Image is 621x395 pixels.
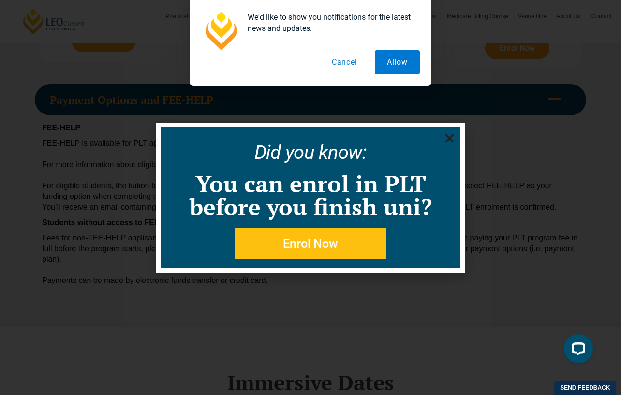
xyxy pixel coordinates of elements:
a: Enrol Now [235,228,386,259]
button: Cancel [320,50,370,74]
a: Close [444,132,456,144]
iframe: LiveChat chat widget [556,330,597,371]
button: Allow [375,50,420,74]
a: You can enrol in PLT before you finish uni? [190,168,432,222]
span: Enrol Now [283,238,338,250]
a: Did you know: [254,141,367,164]
div: We'd like to show you notifications for the latest news and updates. [240,12,420,34]
img: notification icon [201,12,240,50]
